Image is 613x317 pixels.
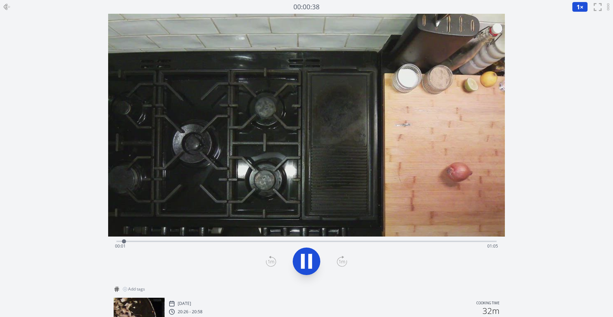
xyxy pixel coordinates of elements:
[476,300,499,307] p: Cooking time
[178,301,191,306] p: [DATE]
[482,307,499,315] h2: 32m
[576,3,580,11] span: 1
[120,284,148,295] button: Add tags
[115,243,126,249] span: 00:01
[178,309,202,315] p: 20:26 - 20:58
[572,2,588,12] button: 1×
[487,243,498,249] span: 01:05
[293,2,320,12] a: 00:00:38
[128,286,145,292] span: Add tags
